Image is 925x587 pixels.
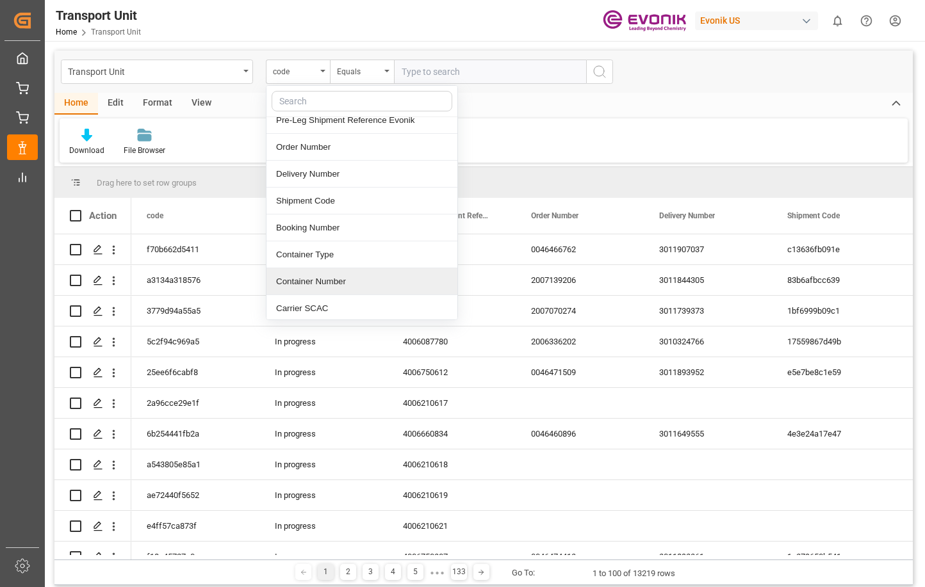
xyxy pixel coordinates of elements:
[259,511,388,541] div: In progress
[388,449,516,479] div: 4006210618
[516,265,644,295] div: 2007139206
[54,449,131,480] div: Press SPACE to select this row.
[56,28,77,36] a: Home
[772,419,900,449] div: 4e3e24a17e47
[772,542,900,572] div: 1a379650b541
[388,419,516,449] div: 4006660834
[133,93,182,115] div: Format
[772,234,900,264] div: c13636fb091e
[124,145,165,156] div: File Browser
[644,296,772,326] div: 3011739373
[56,6,141,25] div: Transport Unit
[516,419,644,449] div: 0046460896
[385,564,401,580] div: 4
[644,234,772,264] div: 3011907037
[516,326,644,357] div: 2006336202
[388,542,516,572] div: 4006750307
[516,542,644,572] div: 0046474413
[54,234,131,265] div: Press SPACE to select this row.
[54,480,131,511] div: Press SPACE to select this row.
[593,567,675,580] div: 1 to 100 of 13219 rows
[512,567,535,579] div: Go To:
[69,145,104,156] div: Download
[659,211,715,220] span: Delivery Number
[89,210,117,221] div: Action
[451,564,467,580] div: 133
[131,296,259,326] div: 3779d94a55a5
[272,91,452,111] input: Search
[330,60,394,84] button: open menu
[695,12,818,30] div: Evonik US
[54,511,131,542] div: Press SPACE to select this row.
[259,265,388,295] div: In progress
[772,326,900,357] div: 17559867d49b
[54,357,131,388] div: Press SPACE to select this row.
[695,8,823,33] button: Evonik US
[266,188,457,214] div: Shipment Code
[131,480,259,510] div: ae72440f5652
[772,357,900,387] div: e5e7be8c1e59
[131,357,259,387] div: 25ee6f6cabf8
[644,265,772,295] div: 3011844305
[266,295,457,322] div: Carrier SCAC
[131,419,259,449] div: 6b254441fb2a
[259,449,388,479] div: In progress
[259,480,388,510] div: In progress
[266,214,457,241] div: Booking Number
[644,419,772,449] div: 3011649555
[273,63,316,77] div: code
[337,63,381,77] div: Equals
[787,211,840,220] span: Shipment Code
[266,241,457,268] div: Container Type
[259,419,388,449] div: In progress
[259,388,388,418] div: In progress
[388,480,516,510] div: 4006210619
[147,211,163,220] span: code
[131,388,259,418] div: 2a96cce29e1f
[388,511,516,541] div: 4006210621
[407,564,423,580] div: 5
[68,63,239,79] div: Transport Unit
[131,542,259,572] div: f18e45727c0a
[823,6,852,35] button: show 0 new notifications
[266,161,457,188] div: Delivery Number
[430,568,444,577] div: ● ● ●
[61,60,253,84] button: open menu
[516,234,644,264] div: 0046466762
[516,296,644,326] div: 2007070274
[131,449,259,479] div: a543805e85a1
[54,326,131,357] div: Press SPACE to select this row.
[340,564,356,580] div: 2
[852,6,881,35] button: Help Center
[603,10,686,32] img: Evonik-brand-mark-Deep-Purple-RGB.jpeg_1700498283.jpeg
[586,60,613,84] button: search button
[54,419,131,449] div: Press SPACE to select this row.
[259,326,388,357] div: In progress
[131,326,259,357] div: 5c2f94c969a5
[388,357,516,387] div: 4006750612
[531,211,578,220] span: Order Number
[54,296,131,326] div: Press SPACE to select this row.
[97,178,197,188] span: Drag here to set row groups
[259,296,388,326] div: In progress
[394,60,586,84] input: Type to search
[772,296,900,326] div: 1bf6999b09c1
[318,564,334,580] div: 1
[644,542,772,572] div: 3011893361
[54,542,131,572] div: Press SPACE to select this row.
[516,357,644,387] div: 0046471509
[54,265,131,296] div: Press SPACE to select this row.
[266,134,457,161] div: Order Number
[259,234,388,264] div: In progress
[259,357,388,387] div: In progress
[54,93,98,115] div: Home
[182,93,221,115] div: View
[388,388,516,418] div: 4006210617
[266,60,330,84] button: close menu
[644,357,772,387] div: 3011893952
[98,93,133,115] div: Edit
[388,326,516,357] div: 4006087780
[131,265,259,295] div: a3134a318576
[363,564,379,580] div: 3
[131,511,259,541] div: e4ff57ca873f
